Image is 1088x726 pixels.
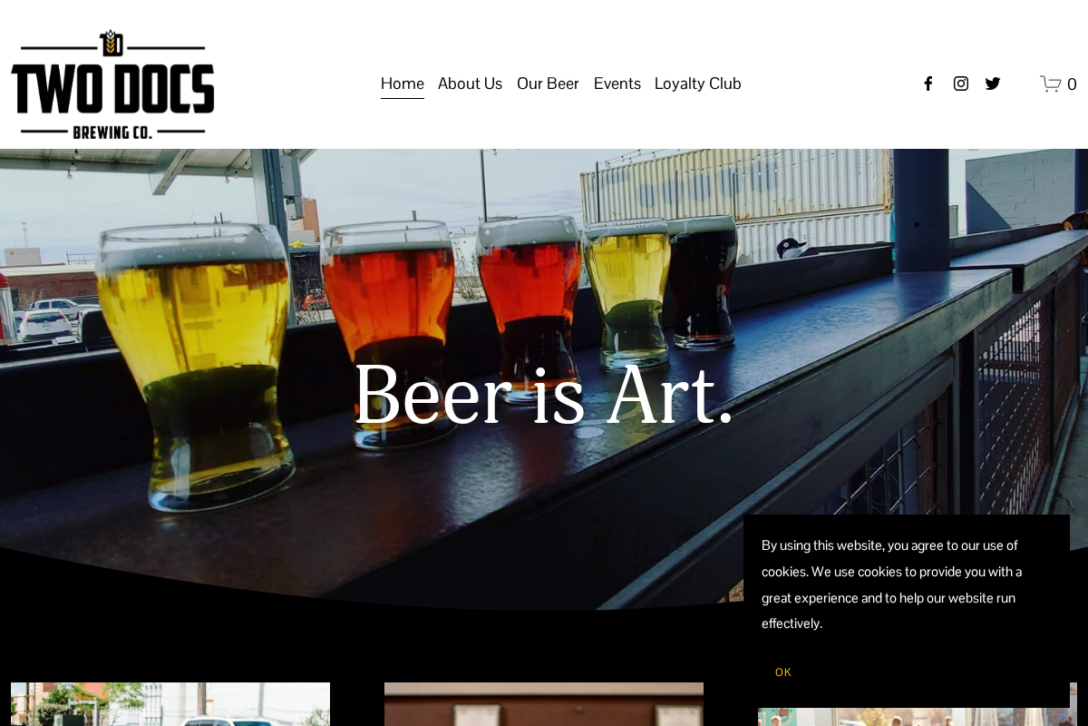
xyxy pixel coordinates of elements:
[952,74,970,93] a: instagram-unauth
[517,66,579,101] a: folder dropdown
[984,74,1002,93] a: twitter-unauth
[1040,73,1077,95] a: 0 items in cart
[11,352,1077,444] h1: Beer is Art.
[517,68,579,99] span: Our Beer
[655,66,742,101] a: folder dropdown
[11,29,214,139] img: Two Docs Brewing Co.
[438,68,502,99] span: About Us
[438,66,502,101] a: folder dropdown
[762,533,1052,637] p: By using this website, you agree to our use of cookies. We use cookies to provide you with a grea...
[919,74,937,93] a: Facebook
[775,665,792,680] span: OK
[1067,74,1077,94] span: 0
[655,68,742,99] span: Loyalty Club
[762,655,805,690] button: OK
[594,68,641,99] span: Events
[743,515,1070,708] section: Cookie banner
[594,66,641,101] a: folder dropdown
[381,66,424,101] a: Home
